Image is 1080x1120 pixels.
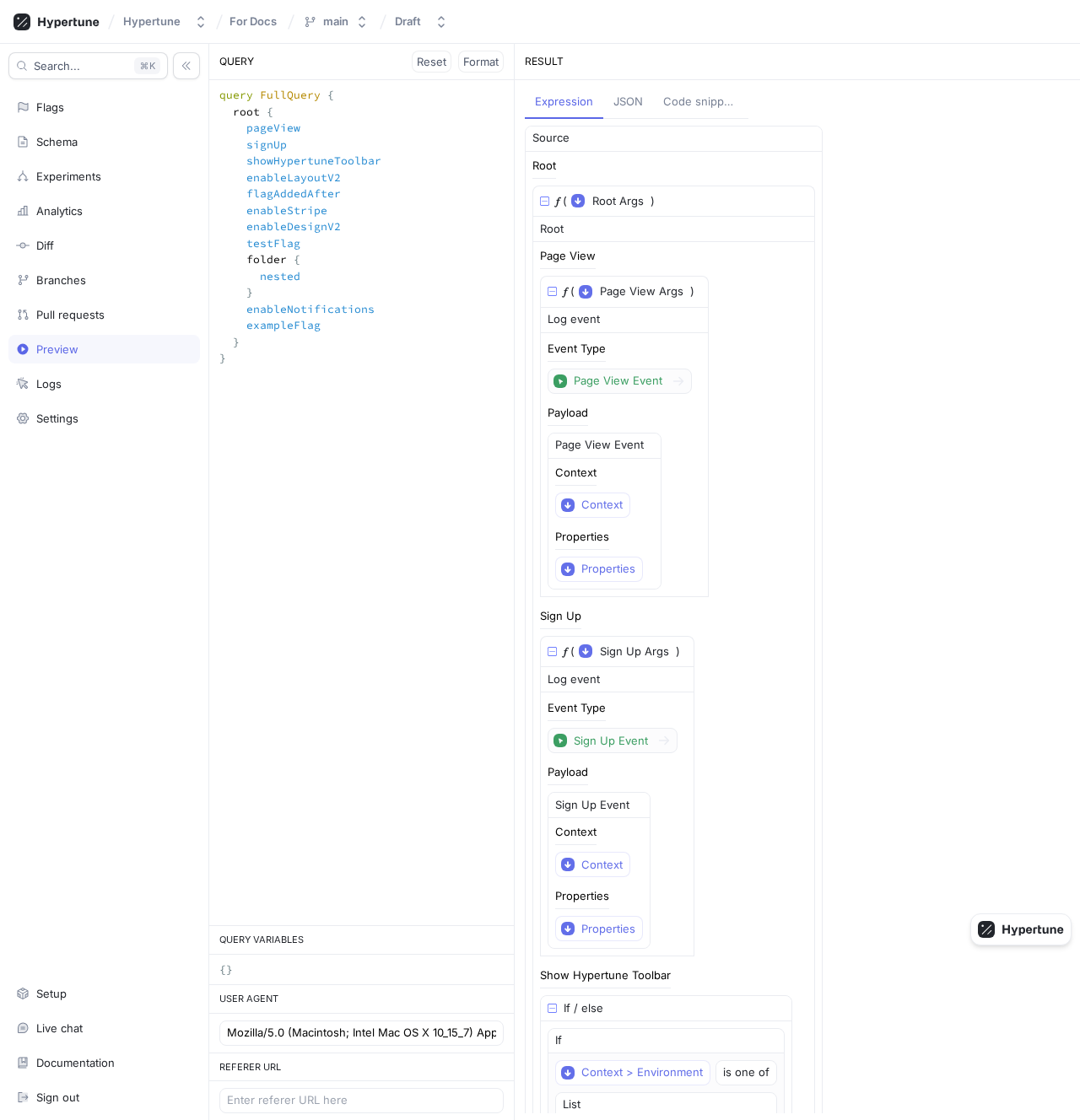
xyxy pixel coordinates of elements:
[555,827,597,837] div: Context
[676,643,680,660] div: )
[323,14,348,29] div: main
[458,51,504,73] button: Format
[532,160,556,171] div: Root
[134,57,160,74] div: K
[581,858,623,872] div: Context
[600,643,669,660] span: Sign Up Args
[36,342,78,356] div: Preview
[690,283,694,300] div: )
[651,193,655,210] div: )
[548,407,588,418] div: Payload
[229,15,277,27] span: For Docs
[653,87,748,119] button: Code snippets
[548,671,600,688] div: Log event
[540,611,581,622] div: Sign Up
[555,797,629,814] div: Sign Up Event
[209,1053,514,1082] div: REFERER URL
[8,52,168,79] button: Search...K
[540,221,564,238] div: Root
[564,283,567,300] div: 𝑓
[209,44,514,80] div: QUERY
[574,374,662,388] div: Page View Event
[555,531,609,542] div: Properties
[535,94,593,110] div: Expression
[209,80,514,374] textarea: query FullQuery { root { pageView signUp showHypertuneToolbar enableLayoutV2 flagAddedAfter enabl...
[123,14,181,29] div: Hypertune
[563,193,567,210] div: (
[116,8,214,35] button: Hypertune
[555,1032,562,1049] p: If
[227,1025,496,1042] input: Enter user agent here
[209,926,514,955] div: QUERY VARIABLES
[556,193,559,210] div: 𝑓
[36,204,83,218] div: Analytics
[463,57,499,67] span: Format
[564,643,567,660] div: 𝑓
[555,493,630,518] button: Context
[613,94,643,110] div: JSON
[525,87,603,119] button: Expression
[581,498,623,512] div: Context
[34,61,80,71] span: Search...
[296,8,375,35] button: main
[36,377,62,390] div: Logs
[8,1048,200,1077] a: Documentation
[540,250,596,261] div: Page View
[555,467,597,478] div: Context
[36,412,78,425] div: Settings
[36,135,78,148] div: Schema
[548,767,588,778] div: Payload
[574,734,648,748] div: Sign Up Event
[36,239,54,252] div: Diff
[555,557,643,582] button: Properties
[36,273,86,287] div: Branches
[555,852,630,877] button: Context
[417,57,446,67] span: Reset
[555,916,643,941] button: Properties
[36,170,101,183] div: Experiments
[555,891,609,902] div: Properties
[36,100,64,114] div: Flags
[600,283,683,300] span: Page View Args
[548,311,600,328] div: Log event
[227,1092,496,1109] input: Enter referer URL here
[570,283,575,300] div: (
[515,44,1080,80] div: RESULT
[603,87,653,119] button: JSON
[563,1096,580,1113] div: List
[548,728,678,753] button: Sign Up Event
[723,1068,769,1078] div: is one of
[564,1000,603,1017] div: If / else
[548,343,606,354] div: Event Type
[412,51,451,73] button: Reset
[581,922,635,936] div: Properties
[555,1060,710,1085] button: Context > Environment
[36,308,105,321] div: Pull requests
[548,703,606,713] div: Event Type
[36,1056,115,1069] div: Documentation
[581,1065,703,1080] div: Context > Environment
[209,955,514,985] textarea: {}
[388,8,455,35] button: Draft
[592,193,644,210] span: Root Args
[36,1021,83,1035] div: Live chat
[36,987,67,1000] div: Setup
[395,14,421,29] div: Draft
[663,94,738,110] div: Code snippets
[581,562,635,576] div: Properties
[540,970,671,981] div: Show Hypertune Toolbar
[555,437,644,454] div: Page View Event
[570,643,575,660] div: (
[532,130,570,147] div: Source
[209,985,514,1014] div: USER AGENT
[548,369,692,394] button: Page View Event
[36,1090,79,1104] div: Sign out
